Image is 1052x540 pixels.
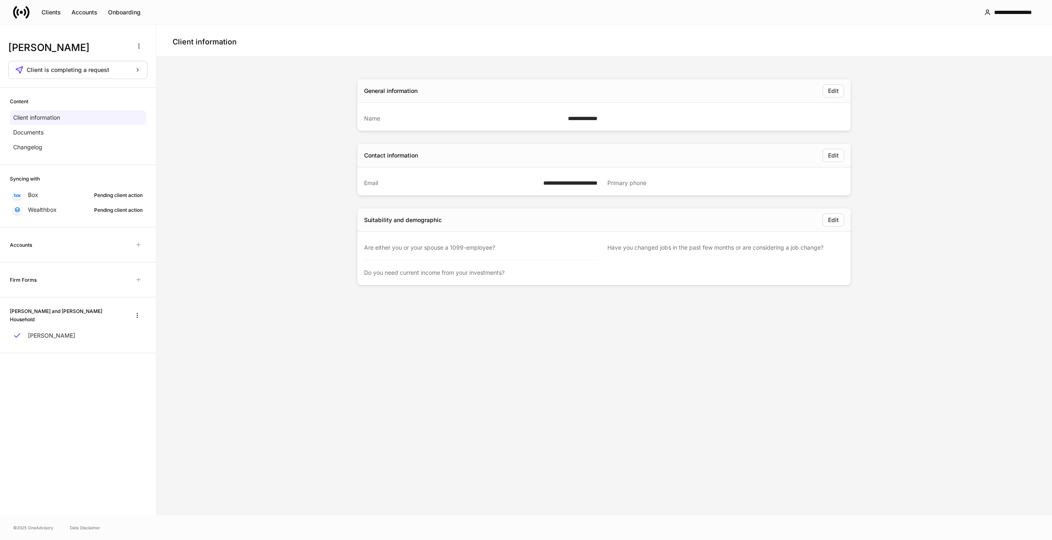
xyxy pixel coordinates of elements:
[13,143,42,151] p: Changelog
[108,9,141,15] div: Onboarding
[8,41,127,54] h3: [PERSON_NAME]
[10,140,146,155] a: Changelog
[10,202,146,217] a: WealthboxPending client action
[10,175,40,183] h6: Syncing with
[42,9,61,15] div: Clients
[8,61,148,79] button: Client is completing a request
[364,243,593,252] div: Are either you or your spouse a 1099-employee?
[10,97,28,105] h6: Content
[364,151,418,160] div: Contact information
[13,128,44,137] p: Documents
[828,153,839,158] div: Edit
[364,87,418,95] div: General information
[131,237,146,252] span: Unavailable with outstanding requests for information
[823,149,844,162] button: Edit
[14,193,21,197] img: oYqM9ojoZLfzCHUefNbBcWHcyDPbQKagtYciMC8pFl3iZXy3dU33Uwy+706y+0q2uJ1ghNQf2OIHrSh50tUd9HaB5oMc62p0G...
[10,110,146,125] a: Client information
[13,524,53,531] span: © 2025 OneAdvisory
[27,67,109,73] span: Client is completing a request
[364,269,593,277] div: Do you need current income from your investments?
[364,179,538,187] div: Email
[28,206,57,214] p: Wealthbox
[10,276,37,284] h6: Firm Forms
[94,206,143,214] div: Pending client action
[10,125,146,140] a: Documents
[72,9,97,15] div: Accounts
[823,213,844,227] button: Edit
[828,88,839,94] div: Edit
[10,188,146,202] a: BoxPending client action
[10,307,122,323] h6: [PERSON_NAME] and [PERSON_NAME] Household
[70,524,100,531] a: Data Disclaimer
[28,191,38,199] p: Box
[36,6,66,19] button: Clients
[10,328,146,343] a: [PERSON_NAME]
[823,84,844,97] button: Edit
[66,6,103,19] button: Accounts
[94,191,143,199] div: Pending client action
[607,179,836,187] div: Primary phone
[10,241,32,249] h6: Accounts
[828,217,839,223] div: Edit
[173,37,237,47] h4: Client information
[364,216,442,224] div: Suitability and demographic
[364,114,563,123] div: Name
[28,331,75,340] p: [PERSON_NAME]
[13,114,60,122] p: Client information
[131,272,146,287] span: Unavailable with outstanding requests for information
[607,243,836,252] div: Have you changed jobs in the past few months or are considering a job change?
[103,6,146,19] button: Onboarding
